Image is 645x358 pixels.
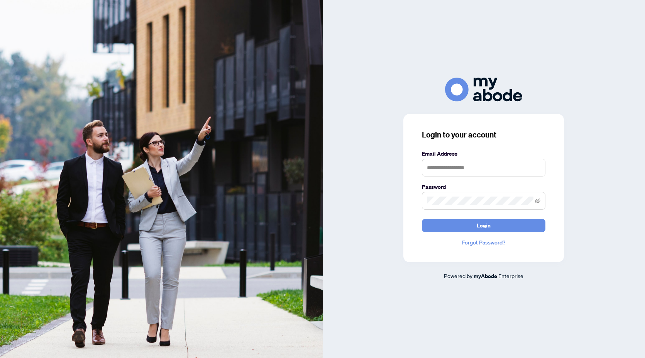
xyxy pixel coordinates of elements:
span: Powered by [444,272,472,279]
span: Enterprise [498,272,523,279]
span: Login [477,219,491,232]
a: Forgot Password? [422,238,545,247]
span: eye-invisible [535,198,540,204]
h3: Login to your account [422,129,545,140]
button: Login [422,219,545,232]
img: ma-logo [445,78,522,101]
label: Password [422,183,545,191]
a: myAbode [474,272,497,280]
label: Email Address [422,149,545,158]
